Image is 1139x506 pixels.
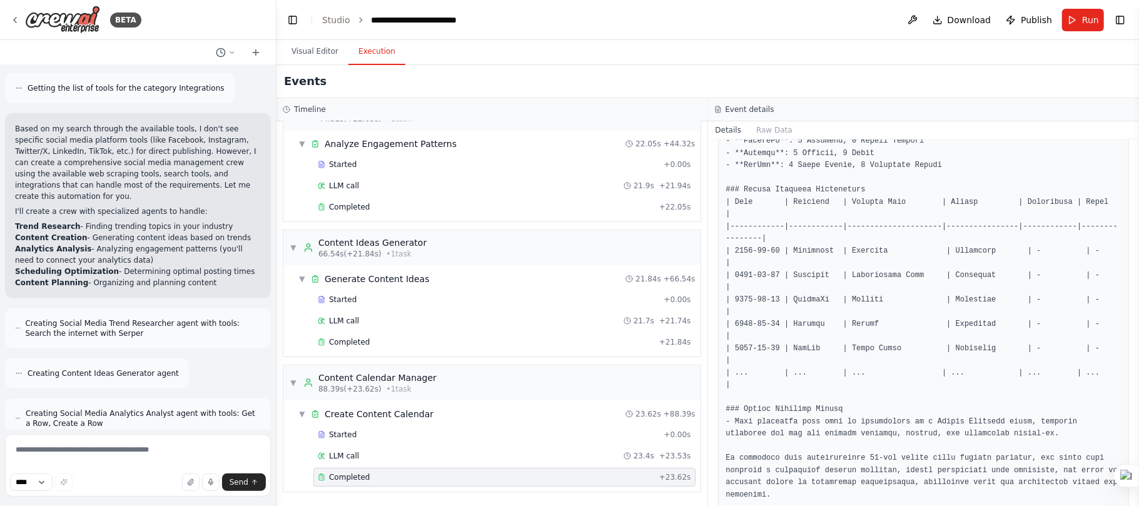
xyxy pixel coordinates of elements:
[290,243,297,253] span: ▼
[294,104,326,114] h3: Timeline
[318,372,437,384] div: Content Calendar Manager
[329,295,357,305] span: Started
[28,83,225,93] span: Getting the list of tools for the category Integrations
[635,409,661,419] span: 23.62s
[15,221,261,232] li: - Finding trending topics in your industry
[325,408,433,420] span: Create Content Calendar
[284,11,301,29] button: Hide left sidebar
[664,159,691,170] span: + 0.00s
[664,409,696,419] span: + 88.39s
[222,473,266,491] button: Send
[284,73,327,90] h2: Events
[1082,14,1099,26] span: Run
[25,6,100,34] img: Logo
[15,233,88,242] strong: Content Creation
[15,232,261,243] li: - Generating content ideas based on trends
[25,318,261,338] span: Creating Social Media Trend Researcher agent with tools: Search the internet with Serper
[387,249,412,259] span: • 1 task
[634,181,654,191] span: 21.9s
[664,274,696,284] span: + 66.54s
[664,139,696,149] span: + 44.32s
[329,472,370,482] span: Completed
[659,181,691,191] span: + 21.94s
[110,13,141,28] div: BETA
[387,384,412,394] span: • 1 task
[325,138,457,150] span: Analyze Engagement Patterns
[28,368,179,378] span: Creating Content Ideas Generator agent
[329,337,370,347] span: Completed
[202,473,220,491] button: Click to speak your automation idea
[664,430,691,440] span: + 0.00s
[318,384,382,394] span: 88.39s (+23.62s)
[322,15,350,25] a: Studio
[659,472,691,482] span: + 23.62s
[1021,14,1052,26] span: Publish
[281,39,348,65] button: Visual Editor
[329,451,359,461] span: LLM call
[659,202,691,212] span: + 22.05s
[15,243,261,266] li: - Analyzing engagement patterns (you'll need to connect your analytics data)
[318,249,382,259] span: 66.54s (+21.84s)
[726,104,774,114] h3: Event details
[15,266,261,277] li: - Determining optimal posting times
[329,159,357,170] span: Started
[634,316,654,326] span: 21.7s
[634,451,654,461] span: 23.4s
[635,274,661,284] span: 21.84s
[290,378,297,388] span: ▼
[664,295,691,305] span: + 0.00s
[15,277,261,288] li: - Organizing and planning content
[329,430,357,440] span: Started
[749,121,800,139] button: Raw Data
[15,206,261,217] p: I'll create a crew with specialized agents to handle:
[55,473,73,491] button: Improve this prompt
[15,245,91,253] strong: Analytics Analysis
[659,451,691,461] span: + 23.53s
[329,181,359,191] span: LLM call
[15,278,88,287] strong: Content Planning
[230,477,248,487] span: Send
[329,316,359,326] span: LLM call
[26,408,261,428] span: Creating Social Media Analytics Analyst agent with tools: Get a Row, Create a Row
[659,316,691,326] span: + 21.74s
[318,236,427,249] div: Content Ideas Generator
[948,14,991,26] span: Download
[348,39,405,65] button: Execution
[15,267,119,276] strong: Scheduling Optimization
[325,273,429,285] span: Generate Content Ideas
[928,9,996,31] button: Download
[1062,9,1104,31] button: Run
[298,409,306,419] span: ▼
[246,45,266,60] button: Start a new chat
[298,274,306,284] span: ▼
[708,121,749,139] button: Details
[1001,9,1057,31] button: Publish
[322,14,497,26] nav: breadcrumb
[15,222,81,231] strong: Trend Research
[211,45,241,60] button: Switch to previous chat
[635,139,661,149] span: 22.05s
[329,202,370,212] span: Completed
[659,337,691,347] span: + 21.84s
[1111,11,1129,29] button: Show right sidebar
[182,473,200,491] button: Upload files
[298,139,306,149] span: ▼
[15,123,261,202] p: Based on my search through the available tools, I don't see specific social media platform tools ...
